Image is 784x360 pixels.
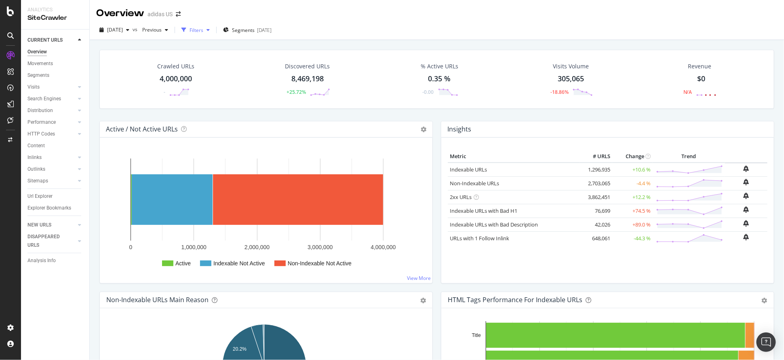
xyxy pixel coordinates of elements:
div: 305,065 [558,74,584,84]
td: 2,703,065 [580,176,612,190]
a: CURRENT URLS [27,36,76,44]
a: Overview [27,48,84,56]
span: Segments [232,27,255,34]
td: +74.5 % [612,204,653,218]
a: Segments [27,71,84,80]
div: HTML Tags Performance for Indexable URLs [448,296,582,304]
a: Indexable URLs with Bad Description [450,221,538,228]
div: NEW URLS [27,221,51,229]
div: Url Explorer [27,192,53,201]
div: Overview [96,6,144,20]
div: SiteCrawler [27,13,83,23]
div: Non-Indexable URLs Main Reason [106,296,209,304]
a: Outlinks [27,165,76,174]
a: 2xx URLs [450,193,472,201]
a: Content [27,142,84,150]
div: - [164,89,165,95]
div: bell-plus [744,179,749,185]
div: -0.00 [423,89,434,95]
a: Movements [27,59,84,68]
td: +12.2 % [612,190,653,204]
text: 1,000,000 [181,244,207,250]
a: Url Explorer [27,192,84,201]
span: 2025 Oct. 1st [107,26,123,33]
div: Outlinks [27,165,45,174]
div: bell-plus [744,165,749,172]
a: URLs with 1 Follow Inlink [450,235,509,242]
td: 1,296,935 [580,163,612,177]
div: 8,469,198 [291,74,324,84]
div: adidas US [148,10,173,18]
td: 76,699 [580,204,612,218]
h4: Active / Not Active URLs [106,124,178,135]
div: -18.86% [550,89,569,95]
text: 0 [129,244,133,250]
div: gear [420,298,426,303]
span: Previous [139,26,162,33]
div: Visits [27,83,40,91]
a: Search Engines [27,95,76,103]
div: Analysis Info [27,256,56,265]
td: +10.6 % [612,163,653,177]
text: 3,000,000 [308,244,333,250]
text: 2,000,000 [244,244,270,250]
a: HTTP Codes [27,130,76,138]
div: bell-plus [744,234,749,240]
text: Indexable Not Active [213,260,265,267]
a: Indexable URLs with Bad H1 [450,207,517,214]
a: Sitemaps [27,177,76,185]
span: Revenue [688,62,712,70]
text: 20.2% [233,346,247,352]
button: [DATE] [96,23,133,36]
div: Discovered URLs [285,62,330,70]
div: Search Engines [27,95,61,103]
div: Inlinks [27,153,42,162]
div: Explorer Bookmarks [27,204,71,212]
div: Filters [190,27,203,34]
a: Non-Indexable URLs [450,180,499,187]
div: DISAPPEARED URLS [27,233,68,250]
a: Performance [27,118,76,127]
button: Previous [139,23,171,36]
a: Inlinks [27,153,76,162]
div: Performance [27,118,56,127]
td: +89.0 % [612,218,653,231]
td: 42,026 [580,218,612,231]
div: Overview [27,48,47,56]
th: Trend [653,150,725,163]
div: +25.72% [287,89,306,95]
i: Options [421,127,426,132]
div: Open Intercom Messenger [757,332,776,352]
div: % Active URLs [421,62,458,70]
span: $0 [698,74,706,83]
button: Segments[DATE] [220,23,275,36]
td: -44.3 % [612,231,653,245]
th: Metric [448,150,580,163]
span: vs [133,26,139,33]
text: Title [472,332,481,338]
div: arrow-right-arrow-left [176,11,181,17]
div: Visits Volume [553,62,589,70]
div: 0.35 % [428,74,451,84]
svg: A chart. [106,150,422,277]
div: Movements [27,59,53,68]
div: gear [762,298,767,303]
td: 3,862,451 [580,190,612,204]
div: Distribution [27,106,53,115]
td: -4.4 % [612,176,653,190]
div: N/A [683,89,692,95]
div: Segments [27,71,49,80]
a: DISAPPEARED URLS [27,233,76,250]
a: Indexable URLs [450,166,487,173]
text: Active [175,260,191,267]
div: 4,000,000 [160,74,192,84]
div: Analytics [27,6,83,13]
a: Visits [27,83,76,91]
a: View More [407,275,431,282]
div: HTTP Codes [27,130,55,138]
div: bell-plus [744,206,749,213]
div: [DATE] [257,27,272,34]
th: Change [612,150,653,163]
div: Content [27,142,45,150]
button: Filters [178,23,213,36]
